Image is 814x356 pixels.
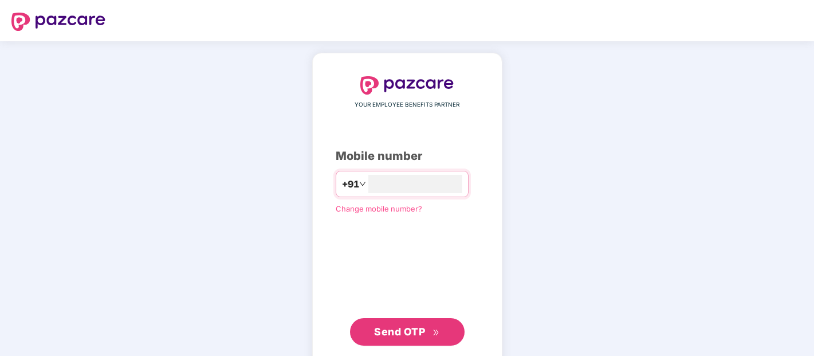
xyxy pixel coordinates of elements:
span: YOUR EMPLOYEE BENEFITS PARTNER [355,100,459,109]
a: Change mobile number? [336,204,422,213]
span: Send OTP [374,326,425,338]
img: logo [11,13,105,31]
span: double-right [432,329,440,337]
button: Send OTPdouble-right [350,318,465,346]
span: +91 [342,177,359,191]
img: logo [360,76,454,95]
div: Mobile number [336,147,479,165]
span: down [359,181,366,187]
